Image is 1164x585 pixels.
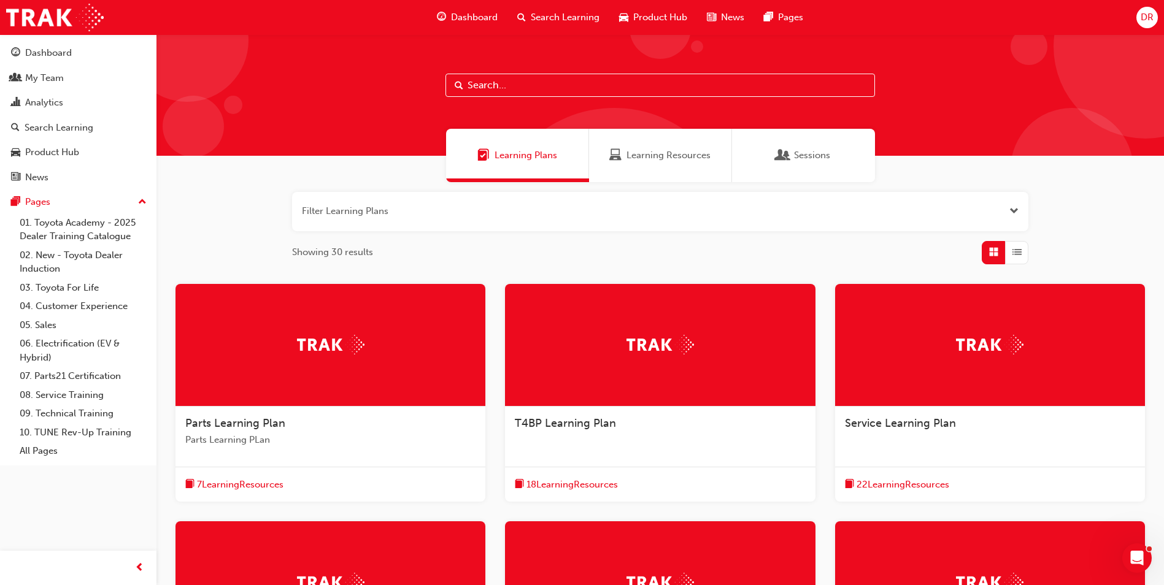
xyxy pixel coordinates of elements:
[175,284,485,502] a: TrakParts Learning PlanParts Learning PLanbook-icon7LearningResources
[609,148,622,162] span: Learning Resources
[25,121,93,135] div: Search Learning
[697,5,754,30] a: news-iconNews
[135,560,144,576] span: prev-icon
[11,147,20,158] span: car-icon
[626,335,694,354] img: Trak
[835,284,1145,502] a: TrakService Learning Planbook-icon22LearningResources
[5,191,152,213] button: Pages
[777,148,789,162] span: Sessions
[778,10,803,25] span: Pages
[609,5,697,30] a: car-iconProduct Hub
[25,71,64,85] div: My Team
[515,477,524,492] span: book-icon
[25,145,79,159] div: Product Hub
[11,197,20,208] span: pages-icon
[495,148,557,162] span: Learning Plans
[1141,10,1154,25] span: DR
[845,477,854,492] span: book-icon
[626,148,711,162] span: Learning Resources
[11,97,20,109] span: chart-icon
[25,195,50,209] div: Pages
[5,117,152,139] a: Search Learning
[794,148,830,162] span: Sessions
[15,442,152,461] a: All Pages
[197,478,283,492] span: 7 Learning Resources
[5,42,152,64] a: Dashboard
[185,477,195,492] span: book-icon
[507,5,609,30] a: search-iconSearch Learning
[25,96,63,110] div: Analytics
[185,416,285,430] span: Parts Learning Plan
[15,404,152,423] a: 09. Technical Training
[138,194,147,210] span: up-icon
[15,423,152,442] a: 10. TUNE Rev-Up Training
[1009,204,1019,218] button: Open the filter
[25,170,48,185] div: News
[15,297,152,316] a: 04. Customer Experience
[297,335,364,354] img: Trak
[437,10,446,25] span: guage-icon
[15,246,152,278] a: 02. New - Toyota Dealer Induction
[1122,543,1152,573] iframe: Intercom live chat
[5,67,152,90] a: My Team
[531,10,599,25] span: Search Learning
[5,166,152,189] a: News
[185,477,283,492] button: book-icon7LearningResources
[5,141,152,164] a: Product Hub
[956,335,1023,354] img: Trak
[5,39,152,191] button: DashboardMy TeamAnalyticsSearch LearningProduct HubNews
[515,477,618,492] button: book-icon18LearningResources
[633,10,687,25] span: Product Hub
[185,433,476,447] span: Parts Learning PLan
[589,129,732,182] a: Learning ResourcesLearning Resources
[15,278,152,297] a: 03. Toyota For Life
[6,4,104,31] img: Trak
[15,213,152,246] a: 01. Toyota Academy - 2025 Dealer Training Catalogue
[764,10,773,25] span: pages-icon
[455,78,463,93] span: Search
[11,73,20,84] span: people-icon
[445,74,875,97] input: Search...
[732,129,875,182] a: SessionsSessions
[619,10,628,25] span: car-icon
[517,10,526,25] span: search-icon
[477,148,490,162] span: Learning Plans
[292,245,373,259] span: Showing 30 results
[1136,7,1158,28] button: DR
[451,10,498,25] span: Dashboard
[15,316,152,335] a: 05. Sales
[707,10,716,25] span: news-icon
[754,5,813,30] a: pages-iconPages
[427,5,507,30] a: guage-iconDashboard
[15,367,152,386] a: 07. Parts21 Certification
[857,478,949,492] span: 22 Learning Resources
[15,386,152,405] a: 08. Service Training
[845,477,949,492] button: book-icon22LearningResources
[989,245,998,259] span: Grid
[25,46,72,60] div: Dashboard
[1012,245,1022,259] span: List
[11,172,20,183] span: news-icon
[11,48,20,59] span: guage-icon
[721,10,744,25] span: News
[515,416,616,430] span: T4BP Learning Plan
[845,416,956,430] span: Service Learning Plan
[15,334,152,367] a: 06. Electrification (EV & Hybrid)
[526,478,618,492] span: 18 Learning Resources
[446,129,589,182] a: Learning PlansLearning Plans
[11,123,20,134] span: search-icon
[505,284,815,502] a: TrakT4BP Learning Planbook-icon18LearningResources
[5,91,152,114] a: Analytics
